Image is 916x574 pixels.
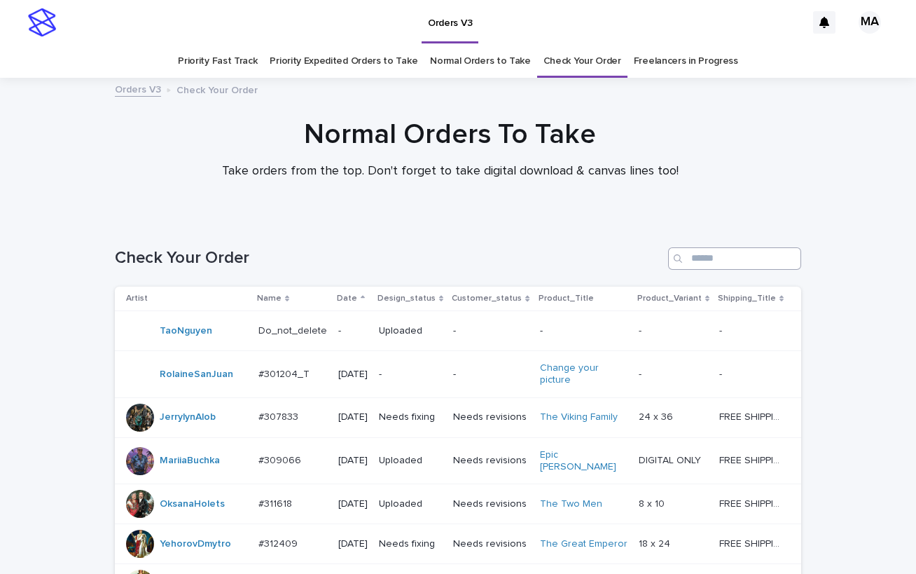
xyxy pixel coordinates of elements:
p: FREE SHIPPING - preview in 1-2 business days, after your approval delivery will take 5-10 b.d., l... [719,452,786,467]
p: Take orders from the top. Don't forget to take digital download & canvas lines too! [170,164,730,179]
p: - [338,325,368,337]
p: Needs revisions [453,455,528,467]
p: Name [257,291,282,306]
tr: MariiaBuchka #309066#309066 [DATE]UploadedNeeds revisionsEpic [PERSON_NAME] DIGITAL ONLYDIGITAL O... [115,437,806,484]
p: #311618 [258,496,295,510]
a: Check Your Order [543,45,621,78]
p: Uploaded [379,455,442,467]
p: #301204_T [258,366,312,381]
p: Product_Variant [637,291,702,306]
img: stacker-logo-s-only.png [28,8,56,36]
h1: Check Your Order [115,248,662,268]
a: The Viking Family [540,411,618,423]
p: - [379,369,442,381]
p: [DATE] [338,455,368,467]
p: FREE SHIPPING - preview in 1-2 business days, after your approval delivery will take 5-10 b.d. [719,496,786,510]
a: Epic [PERSON_NAME] [540,449,627,473]
p: Needs fixing [379,538,442,550]
tr: RolaineSanJuan #301204_T#301204_T [DATE]--Change your picture -- -- [115,351,806,398]
p: - [639,322,644,337]
p: [DATE] [338,538,368,550]
p: #307833 [258,409,301,423]
p: Customer_status [452,291,522,306]
a: OksanaHolets [160,498,225,510]
p: Needs revisions [453,498,528,510]
a: The Two Men [540,498,602,510]
p: 18 x 24 [639,535,673,550]
p: [DATE] [338,411,368,423]
p: FREE SHIPPING - preview in 1-2 business days, after your approval delivery will take 5-10 b.d. [719,535,786,550]
tr: OksanaHolets #311618#311618 [DATE]UploadedNeeds revisionsThe Two Men 8 x 108 x 10 FREE SHIPPING -... [115,484,806,524]
p: Uploaded [379,325,442,337]
p: DIGITAL ONLY [639,452,704,467]
p: FREE SHIPPING - preview in 1-2 business days, after your approval delivery will take 5-10 b.d., l... [719,409,786,423]
a: Normal Orders to Take [430,45,531,78]
p: - [453,369,528,381]
div: MA [859,11,881,34]
input: Search [668,247,801,270]
p: Needs revisions [453,538,528,550]
tr: TaoNguyen Do_not_deleteDo_not_delete -Uploaded---- -- [115,311,806,351]
a: Freelancers in Progress [634,45,738,78]
p: 24 x 36 [639,409,676,423]
a: The Great Emperor [540,538,627,550]
p: Product_Title [539,291,594,306]
p: 8 x 10 [639,496,667,510]
p: Check Your Order [176,81,258,97]
p: - [639,366,644,381]
a: YehorovDmytro [160,538,231,550]
p: Uploaded [379,498,442,510]
a: Change your picture [540,362,627,386]
p: Do_not_delete [258,322,330,337]
p: Needs fixing [379,411,442,423]
p: Shipping_Title [718,291,776,306]
p: Needs revisions [453,411,528,423]
tr: YehorovDmytro #312409#312409 [DATE]Needs fixingNeeds revisionsThe Great Emperor 18 x 2418 x 24 FR... [115,524,806,564]
a: MariiaBuchka [160,455,220,467]
p: - [719,366,725,381]
p: - [540,325,627,337]
p: - [453,325,528,337]
a: RolaineSanJuan [160,369,233,381]
p: [DATE] [338,369,368,381]
a: TaoNguyen [160,325,212,337]
h1: Normal Orders To Take [107,118,793,151]
a: Orders V3 [115,81,161,97]
p: - [719,322,725,337]
tr: JerrylynAlob #307833#307833 [DATE]Needs fixingNeeds revisionsThe Viking Family 24 x 3624 x 36 FRE... [115,397,806,437]
p: [DATE] [338,498,368,510]
p: Date [337,291,357,306]
p: #312409 [258,535,300,550]
p: Artist [126,291,148,306]
p: Design_status [377,291,436,306]
a: JerrylynAlob [160,411,216,423]
a: Priority Expedited Orders to Take [270,45,417,78]
a: Priority Fast Track [178,45,257,78]
p: #309066 [258,452,304,467]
